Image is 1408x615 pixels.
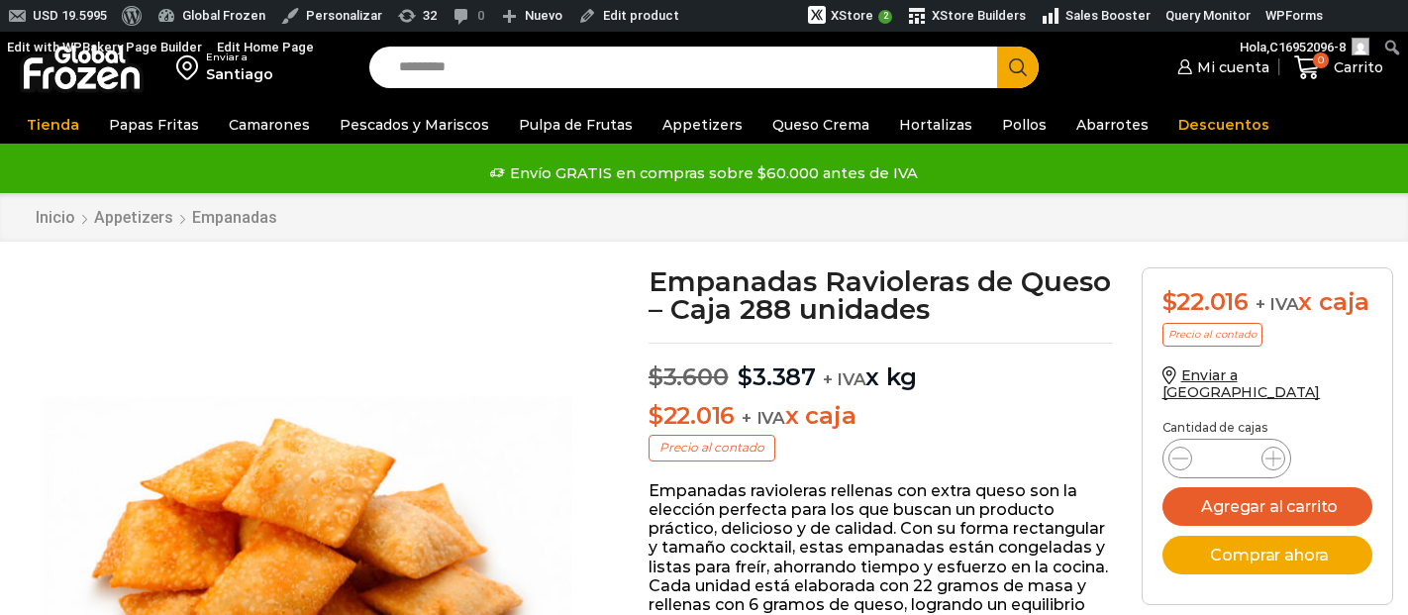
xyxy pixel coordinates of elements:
[738,362,753,391] span: $
[697,5,808,29] img: Visitas de 48 horas. Haz clic para ver más estadísticas del sitio.
[219,106,320,144] a: Camarones
[93,208,174,227] a: Appetizers
[831,8,873,23] span: XStore
[509,106,643,144] a: Pulpa de Frutas
[206,64,273,84] div: Santiago
[1162,287,1177,316] span: $
[1162,287,1249,316] bdi: 22.016
[889,106,982,144] a: Hortalizas
[1289,45,1388,91] a: 0 Carrito
[1162,288,1372,317] div: x caja
[808,6,826,24] img: xstore
[649,435,775,461] p: Precio al contado
[649,362,663,391] span: $
[649,402,1112,431] p: x caja
[1162,421,1372,435] p: Cantidad de cajas
[1162,323,1262,347] p: Precio al contado
[35,208,76,227] a: Inicio
[99,106,209,144] a: Papas Fritas
[823,369,866,389] span: + IVA
[997,47,1039,88] button: Search button
[653,106,753,144] a: Appetizers
[210,32,322,63] a: Edit Home Page
[1066,106,1158,144] a: Abarrotes
[330,106,499,144] a: Pescados y Mariscos
[1329,57,1383,77] span: Carrito
[649,362,729,391] bdi: 3.600
[1168,106,1279,144] a: Descuentos
[35,208,278,227] nav: Breadcrumb
[1256,294,1299,314] span: + IVA
[932,8,1026,23] span: XStore Builders
[649,401,735,430] bdi: 22.016
[762,106,879,144] a: Queso Crema
[1065,8,1151,23] span: Sales Booster
[649,343,1112,392] p: x kg
[17,106,89,144] a: Tienda
[1162,366,1321,401] a: Enviar a [GEOGRAPHIC_DATA]
[992,106,1056,144] a: Pollos
[1172,48,1269,87] a: Mi cuenta
[649,401,663,430] span: $
[1208,445,1246,472] input: Product quantity
[1192,57,1269,77] span: Mi cuenta
[1162,536,1372,574] button: Comprar ahora
[176,51,206,84] img: address-field-icon.svg
[1269,40,1346,54] span: C16952096-8
[742,408,785,428] span: + IVA
[738,362,816,391] bdi: 3.387
[1162,487,1372,526] button: Agregar al carrito
[1233,32,1377,63] a: Hola,
[191,208,278,227] a: Empanadas
[649,267,1112,323] h1: Empanadas Ravioleras de Queso – Caja 288 unidades
[878,10,892,24] span: 2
